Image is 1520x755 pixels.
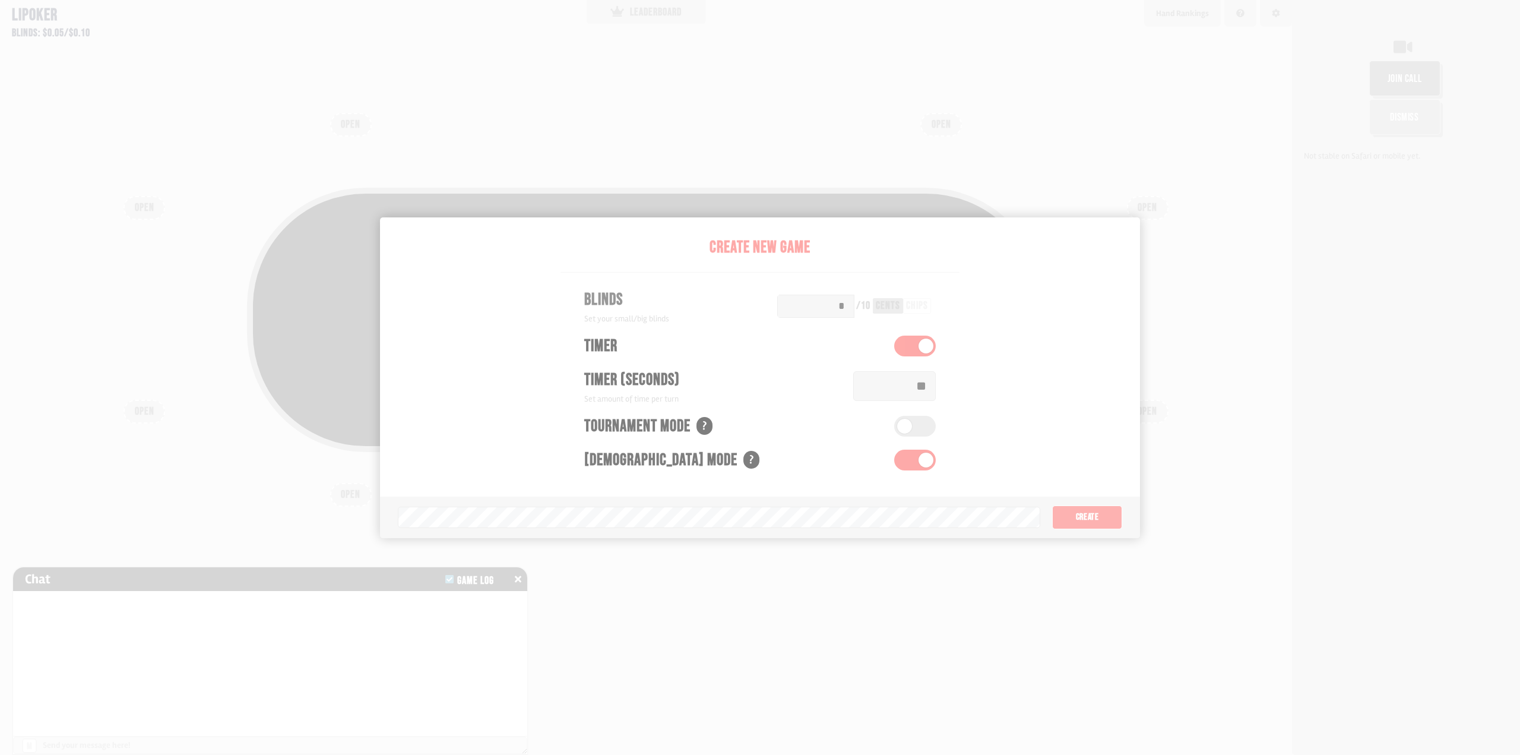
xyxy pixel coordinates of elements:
[921,119,961,130] div: OPEN
[1128,406,1167,417] div: OPEN
[125,406,164,417] div: OPEN
[921,489,961,500] div: OPEN
[452,576,498,586] div: Game Log
[626,489,666,500] div: OPEN
[610,6,682,18] div: LEADERBOARD
[1369,61,1440,96] button: join call
[1156,7,1209,20] div: Hand Rankings
[623,314,684,326] span: COPY GAME LINK
[597,303,695,337] button: COPY GAME LINK
[1128,203,1167,213] div: OPEN
[601,279,691,297] div: Pot: $0.00
[331,489,370,500] div: OPEN
[1298,150,1514,162] div: Not stable on Safari or mobile yet.
[125,203,164,213] div: OPEN
[331,119,370,130] div: OPEN
[1369,99,1440,135] button: Dismiss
